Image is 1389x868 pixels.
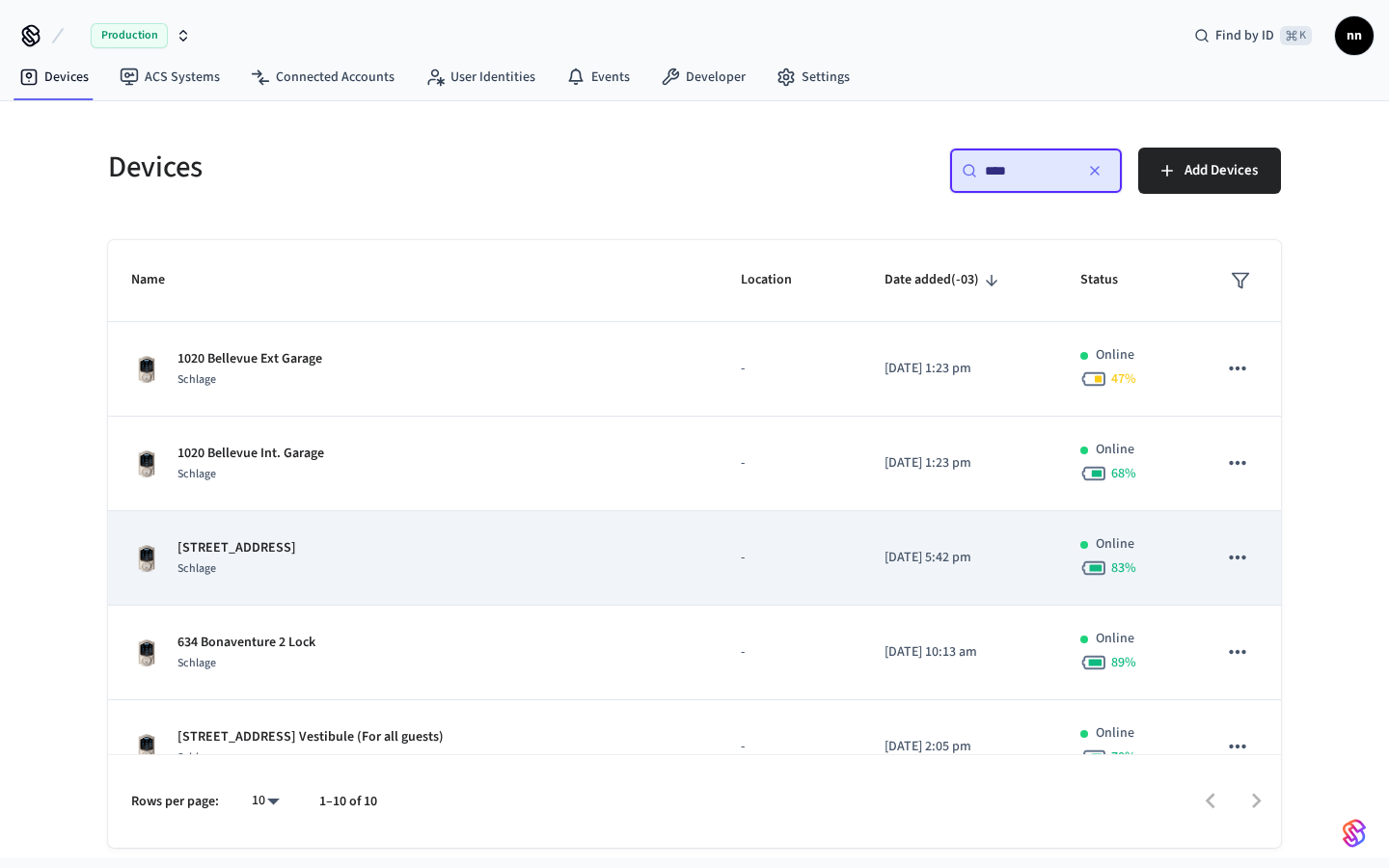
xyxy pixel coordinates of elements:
[131,354,162,385] img: Schlage Sense Smart Deadbolt with Camelot Trim, Front
[235,60,410,95] a: Connected Accounts
[177,466,216,482] span: Schlage
[131,637,162,668] img: Schlage Sense Smart Deadbolt with Camelot Trim, Front
[1096,440,1134,460] p: Online
[1111,369,1136,389] span: 47 %
[741,642,838,663] p: -
[741,265,817,295] span: Location
[1111,464,1136,483] span: 68 %
[91,23,168,48] span: Production
[177,538,296,558] p: [STREET_ADDRESS]
[741,548,838,568] p: -
[177,727,444,747] p: [STREET_ADDRESS] Vestibule (For all guests)
[131,543,162,574] img: Schlage Sense Smart Deadbolt with Camelot Trim, Front
[885,359,1033,379] p: [DATE] 1:23 pm
[177,749,216,766] span: Schlage
[885,265,1004,295] span: Date added(-03)
[242,787,288,815] div: 10
[104,60,235,95] a: ACS Systems
[131,732,162,763] img: Schlage Sense Smart Deadbolt with Camelot Trim, Front
[177,371,216,388] span: Schlage
[761,60,865,95] a: Settings
[1096,345,1134,366] p: Online
[885,548,1033,568] p: [DATE] 5:42 pm
[885,642,1033,663] p: [DATE] 10:13 am
[131,265,190,295] span: Name
[1111,653,1136,672] span: 89 %
[1096,534,1134,555] p: Online
[1179,18,1327,53] div: Find by ID⌘ K
[885,737,1033,757] p: [DATE] 2:05 pm
[177,633,315,653] p: 634 Bonaventure 2 Lock
[741,737,838,757] p: -
[885,453,1033,474] p: [DATE] 1:23 pm
[4,60,104,95] a: Devices
[1185,158,1258,183] span: Add Devices
[177,444,324,464] p: 1020 Bellevue Int. Garage
[1215,26,1274,45] span: Find by ID
[741,359,838,379] p: -
[177,655,216,671] span: Schlage
[1337,18,1372,53] span: nn
[131,448,162,479] img: Schlage Sense Smart Deadbolt with Camelot Trim, Front
[1280,26,1312,45] span: ⌘ K
[645,60,761,95] a: Developer
[1096,723,1134,744] p: Online
[551,60,645,95] a: Events
[1096,629,1134,649] p: Online
[177,560,216,577] span: Schlage
[319,792,377,812] p: 1–10 of 10
[410,60,551,95] a: User Identities
[1335,16,1374,55] button: nn
[131,792,219,812] p: Rows per page:
[1080,265,1143,295] span: Status
[1343,818,1366,849] img: SeamLogoGradient.69752ec5.svg
[177,349,322,369] p: 1020 Bellevue Ext Garage
[1138,148,1281,194] button: Add Devices
[108,148,683,187] h5: Devices
[1111,558,1136,578] span: 83 %
[1111,747,1136,767] span: 70 %
[741,453,838,474] p: -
